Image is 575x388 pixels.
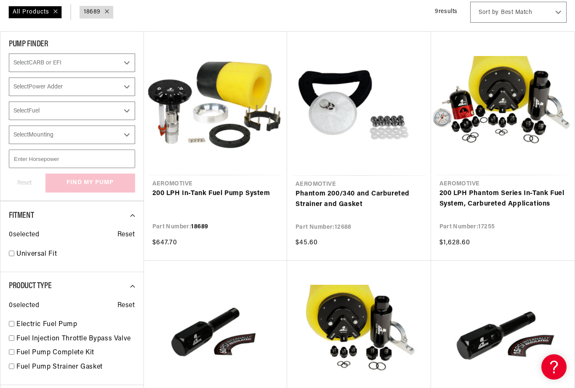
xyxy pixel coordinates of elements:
[9,300,39,311] span: 0 selected
[117,230,135,241] span: Reset
[9,40,48,48] span: PUMP FINDER
[439,188,566,210] a: 200 LPH Phantom Series In-Tank Fuel System, Carbureted Applications
[9,282,51,290] span: Product Type
[435,8,458,15] span: 9 results
[9,211,34,220] span: Fitment
[16,249,135,260] a: Universal Fit
[9,102,135,120] select: Fuel
[9,78,135,96] select: Power Adder
[470,2,567,23] select: Sort by
[9,126,135,144] select: Mounting
[9,150,135,168] input: Enter Horsepower
[16,319,135,330] a: Electric Fuel Pump
[16,334,135,345] a: Fuel Injection Throttle Bypass Valve
[8,6,62,19] div: All Products
[117,300,135,311] span: Reset
[479,8,499,17] span: Sort by
[16,348,135,359] a: Fuel Pump Complete Kit
[9,230,39,241] span: 0 selected
[84,8,101,17] a: 18689
[16,362,135,373] a: Fuel Pump Strainer Gasket
[9,54,135,72] select: CARB or EFI
[295,189,423,210] a: Phantom 200/340 and Carbureted Strainer and Gasket
[152,188,279,199] a: 200 LPH In-Tank Fuel Pump System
